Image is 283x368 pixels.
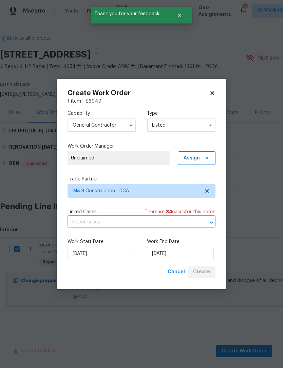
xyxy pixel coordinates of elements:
[71,155,167,161] span: Unclaimed
[86,99,101,104] span: $ 69.49
[168,8,191,22] button: Close
[147,110,215,117] label: Type
[68,143,215,150] label: Work Order Manager
[68,209,97,215] span: Linked Cases
[145,209,215,215] span: There are case s for this home
[68,217,196,228] input: Select cases
[207,218,216,227] button: Open
[147,118,215,132] input: Select...
[68,238,136,245] label: Work Start Date
[68,118,136,132] input: Select...
[68,110,136,117] label: Capability
[73,188,200,194] span: M&G Construction - DCA
[68,90,209,96] h2: Create Work Order
[68,247,134,260] input: M/D/YYYY
[165,266,188,278] button: Cancel
[206,121,214,129] button: Show options
[91,7,168,21] span: Thank you for your feedback!
[68,176,215,182] label: Trade Partner
[168,268,185,276] span: Cancel
[147,247,214,260] input: M/D/YYYY
[68,98,215,105] div: 1 item |
[166,210,172,214] span: 34
[147,238,215,245] label: Work End Date
[184,155,200,161] span: Assign
[127,121,135,129] button: Show options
